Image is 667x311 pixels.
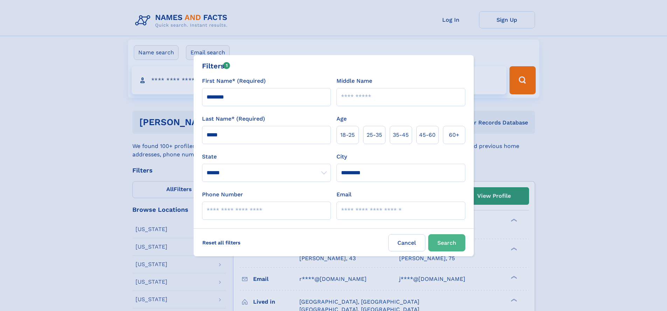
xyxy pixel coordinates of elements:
label: Age [336,115,347,123]
span: 35‑45 [393,131,409,139]
span: 60+ [449,131,459,139]
label: City [336,153,347,161]
div: Filters [202,61,230,71]
button: Search [428,234,465,251]
label: Middle Name [336,77,372,85]
span: 25‑35 [367,131,382,139]
label: Email [336,190,352,199]
span: 18‑25 [340,131,355,139]
label: Phone Number [202,190,243,199]
label: State [202,153,331,161]
label: Last Name* (Required) [202,115,265,123]
label: First Name* (Required) [202,77,266,85]
label: Reset all filters [198,234,245,251]
label: Cancel [388,234,425,251]
span: 45‑60 [419,131,436,139]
